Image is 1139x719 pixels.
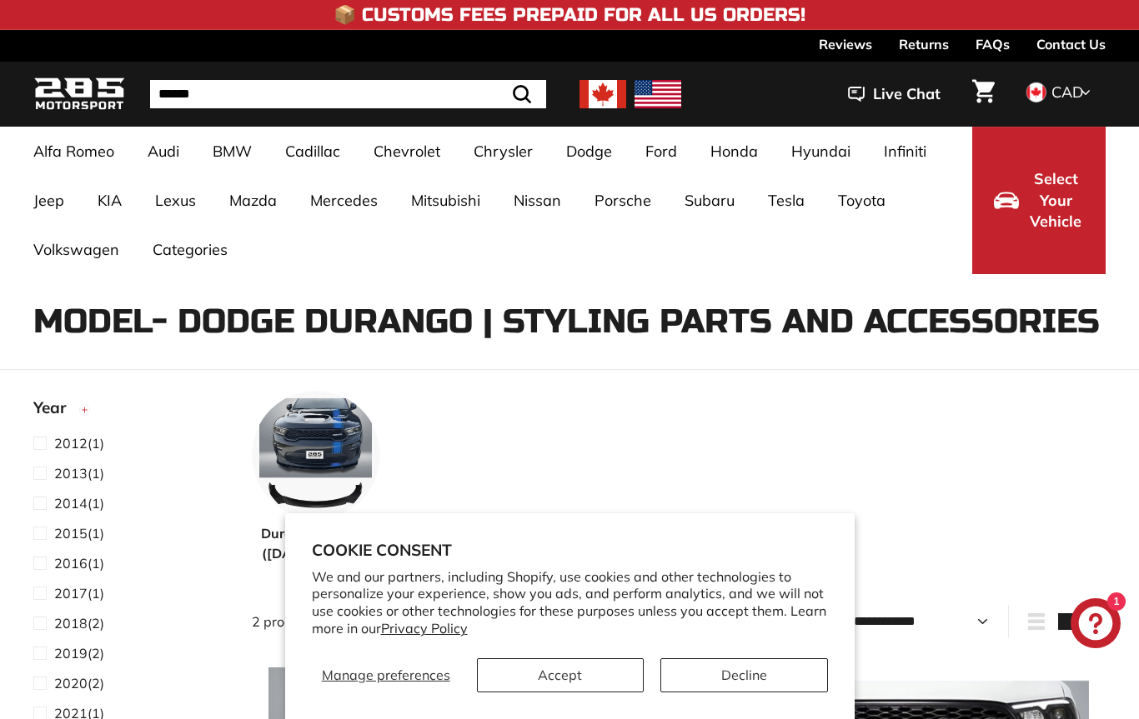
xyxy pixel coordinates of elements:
[819,30,872,58] a: Reviews
[17,176,81,225] a: Jeep
[1066,598,1126,652] inbox-online-store-chat: Shopify online store chat
[1036,30,1106,58] a: Contact Us
[381,620,468,637] a: Privacy Policy
[357,127,457,176] a: Chevrolet
[497,176,578,225] a: Nissan
[213,176,294,225] a: Mazda
[54,675,88,692] span: 2020
[54,495,88,512] span: 2014
[294,176,394,225] a: Mercedes
[54,585,88,602] span: 2017
[54,613,104,633] span: (2)
[54,525,88,542] span: 2015
[629,127,694,176] a: Ford
[33,396,78,420] span: Year
[54,523,104,543] span: (1)
[54,463,104,483] span: (1)
[694,127,775,176] a: Honda
[252,391,380,563] a: Durango 3rd Gen ([DATE]-[DATE])
[33,75,125,114] img: Logo_285_Motorsport_areodynamics_components
[17,225,136,274] a: Volkswagen
[826,73,962,115] button: Live Chat
[54,555,88,572] span: 2016
[578,176,668,225] a: Porsche
[196,127,268,176] a: BMW
[972,127,1106,274] button: Select Your Vehicle
[54,435,88,452] span: 2012
[54,493,104,513] span: (1)
[150,80,546,108] input: Search
[312,658,460,692] button: Manage preferences
[457,127,549,176] a: Chrysler
[54,583,104,603] span: (1)
[268,127,357,176] a: Cadillac
[867,127,943,176] a: Infiniti
[1027,168,1084,232] span: Select Your Vehicle
[33,391,225,432] button: Year
[54,465,88,482] span: 2013
[312,568,828,637] p: We and our partners, including Shopify, use cookies and other technologies to personalize your ex...
[549,127,629,176] a: Dodge
[775,127,867,176] a: Hyundai
[334,5,805,25] h4: 📦 Customs Fees Prepaid for All US Orders!
[17,127,131,176] a: Alfa Romeo
[962,66,1005,122] a: Cart
[976,30,1010,58] a: FAQs
[751,176,821,225] a: Tesla
[821,176,902,225] a: Toyota
[322,667,450,683] span: Manage preferences
[54,615,88,632] span: 2018
[252,612,679,632] div: 2 products
[1051,82,1083,102] span: CAD
[394,176,497,225] a: Mitsubishi
[899,30,949,58] a: Returns
[54,673,104,693] span: (2)
[873,83,941,105] span: Live Chat
[252,523,380,563] span: Durango 3rd Gen ([DATE]-[DATE])
[312,540,828,560] h2: Cookie consent
[668,176,751,225] a: Subaru
[81,176,138,225] a: KIA
[131,127,196,176] a: Audi
[33,303,1106,340] h1: Model- Dodge Durango | Styling Parts and Accessories
[54,553,104,573] span: (1)
[660,658,827,692] button: Decline
[138,176,213,225] a: Lexus
[54,643,104,663] span: (2)
[477,658,644,692] button: Accept
[136,225,244,274] a: Categories
[54,433,104,453] span: (1)
[54,645,88,662] span: 2019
